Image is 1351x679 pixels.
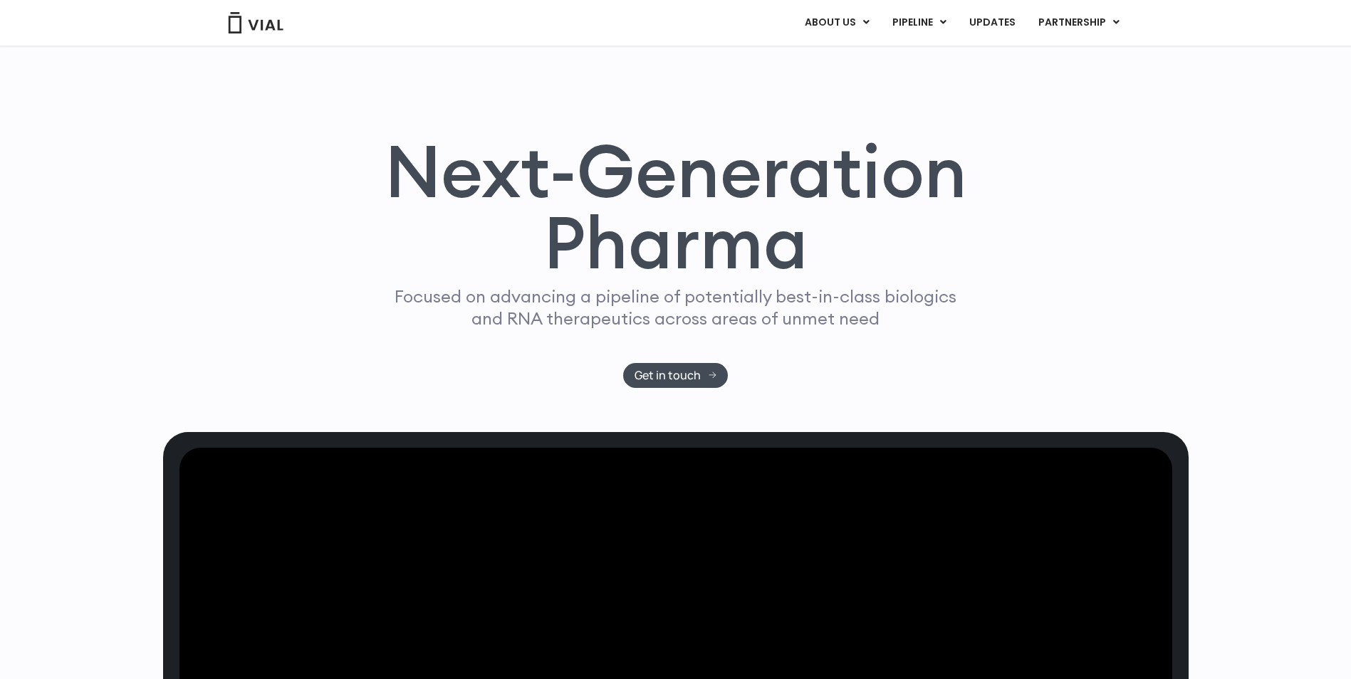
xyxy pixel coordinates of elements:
[635,370,701,381] span: Get in touch
[881,11,957,35] a: PIPELINEMenu Toggle
[227,12,284,33] img: Vial Logo
[1027,11,1131,35] a: PARTNERSHIPMenu Toggle
[623,363,728,388] a: Get in touch
[958,11,1026,35] a: UPDATES
[367,135,984,279] h1: Next-Generation Pharma
[389,285,963,330] p: Focused on advancing a pipeline of potentially best-in-class biologics and RNA therapeutics acros...
[793,11,880,35] a: ABOUT USMenu Toggle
